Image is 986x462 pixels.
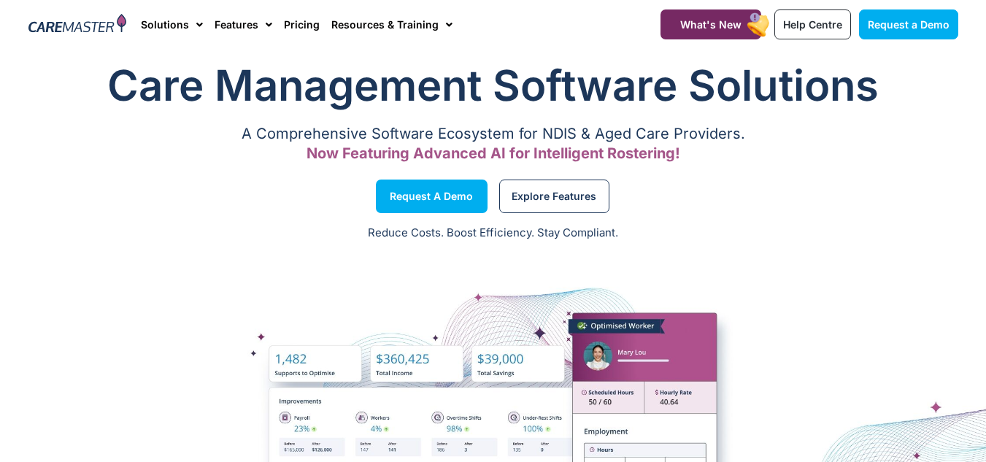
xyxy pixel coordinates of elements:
[660,9,761,39] a: What's New
[9,225,977,242] p: Reduce Costs. Boost Efficiency. Stay Compliant.
[390,193,473,200] span: Request a Demo
[28,129,958,139] p: A Comprehensive Software Ecosystem for NDIS & Aged Care Providers.
[28,56,958,115] h1: Care Management Software Solutions
[783,18,842,31] span: Help Centre
[859,9,958,39] a: Request a Demo
[376,180,488,213] a: Request a Demo
[512,193,596,200] span: Explore Features
[499,180,609,213] a: Explore Features
[680,18,742,31] span: What's New
[774,9,851,39] a: Help Centre
[307,145,680,162] span: Now Featuring Advanced AI for Intelligent Rostering!
[28,14,127,36] img: CareMaster Logo
[868,18,950,31] span: Request a Demo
